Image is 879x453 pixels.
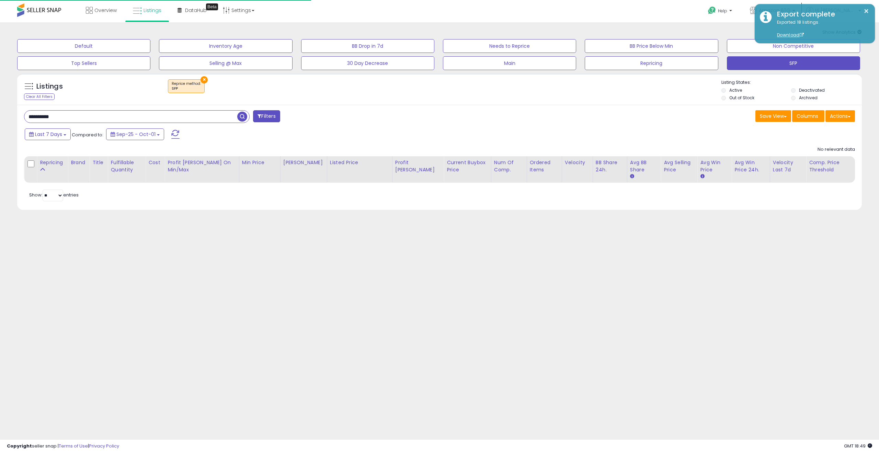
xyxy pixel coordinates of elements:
[727,56,860,70] button: SFP
[185,7,207,14] span: DataHub
[35,131,62,138] span: Last 7 Days
[799,95,818,101] label: Archived
[721,79,862,86] p: Listing States:
[596,159,624,173] div: BB Share 24h.
[797,113,818,120] span: Columns
[664,159,694,173] div: Avg Selling Price
[71,159,87,166] div: Brand
[17,56,150,70] button: Top Sellers
[201,76,208,83] button: ×
[773,159,803,173] div: Velocity Last 7d
[168,159,236,173] div: Profit [PERSON_NAME] on Min/Max
[700,159,729,173] div: Avg Win Price
[700,173,704,180] small: Avg Win Price.
[159,56,292,70] button: Selling @ Max
[242,159,277,166] div: Min Price
[40,159,65,166] div: Repricing
[159,39,292,53] button: Inventory Age
[206,3,218,10] div: Tooltip anchor
[111,159,142,173] div: Fulfillable Quantity
[530,159,559,173] div: Ordered Items
[825,110,855,122] button: Actions
[72,132,103,138] span: Compared to:
[395,159,441,173] div: Profit [PERSON_NAME]
[565,159,590,166] div: Velocity
[443,56,576,70] button: Main
[29,192,79,198] span: Show: entries
[708,6,716,15] i: Get Help
[283,159,324,166] div: [PERSON_NAME]
[729,87,742,93] label: Active
[792,110,824,122] button: Columns
[703,1,739,22] a: Help
[330,159,389,166] div: Listed Price
[727,39,860,53] button: Non Competitive
[494,159,524,173] div: Num of Comp.
[772,19,870,38] div: Exported 18 listings.
[24,93,55,100] div: Clear All Filters
[777,32,804,38] a: Download
[92,159,105,166] div: Title
[253,110,280,122] button: Filters
[301,56,434,70] button: 30 Day Decrease
[630,159,658,173] div: Avg BB Share
[818,146,855,153] div: No relevant data
[799,87,825,93] label: Deactivated
[106,128,164,140] button: Sep-25 - Oct-01
[443,39,576,53] button: Needs to Reprice
[301,39,434,53] button: BB Drop in 7d
[864,7,869,15] button: ×
[585,56,718,70] button: Repricing
[165,156,239,183] th: The percentage added to the cost of goods (COGS) that forms the calculator for Min & Max prices.
[729,95,754,101] label: Out of Stock
[17,39,150,53] button: Default
[718,8,727,14] span: Help
[94,7,117,14] span: Overview
[148,159,162,166] div: Cost
[630,173,634,180] small: Avg BB Share.
[172,86,201,91] div: SFP
[172,81,201,91] span: Reprice method :
[755,110,791,122] button: Save View
[734,159,767,173] div: Avg Win Price 24h.
[772,9,870,19] div: Export complete
[144,7,161,14] span: Listings
[585,39,718,53] button: BB Price Below Min
[447,159,488,173] div: Current Buybox Price
[36,82,63,91] h5: Listings
[25,128,71,140] button: Last 7 Days
[809,159,852,173] div: Comp. Price Threshold
[116,131,156,138] span: Sep-25 - Oct-01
